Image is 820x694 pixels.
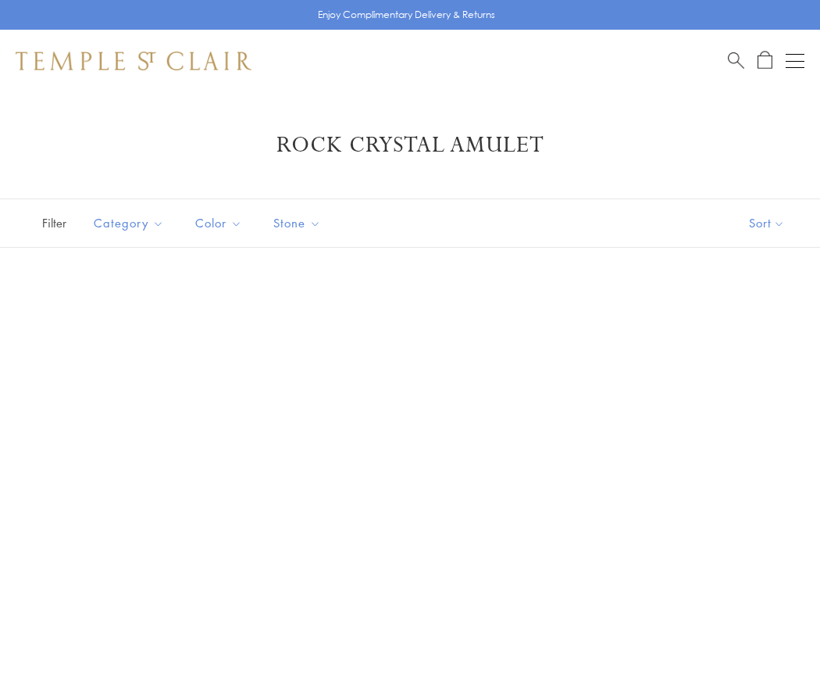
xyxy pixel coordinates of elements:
[86,213,176,233] span: Category
[16,52,251,70] img: Temple St. Clair
[714,199,820,247] button: Show sort by
[187,213,254,233] span: Color
[82,206,176,241] button: Category
[262,206,333,241] button: Stone
[184,206,254,241] button: Color
[266,213,333,233] span: Stone
[318,7,495,23] p: Enjoy Complimentary Delivery & Returns
[39,131,781,159] h1: Rock Crystal Amulet
[758,51,772,70] a: Open Shopping Bag
[728,51,744,70] a: Search
[786,52,804,70] button: Open navigation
